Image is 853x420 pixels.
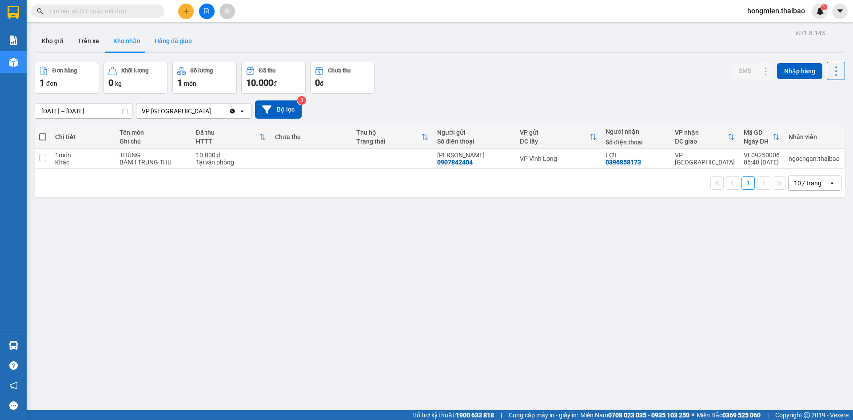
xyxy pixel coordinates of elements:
[104,62,168,94] button: Khối lượng0kg
[744,159,780,166] div: 06:40 [DATE]
[744,138,773,145] div: Ngày ĐH
[71,30,106,52] button: Trên xe
[229,108,236,115] svg: Clear value
[675,152,735,166] div: VP [GEOGRAPHIC_DATA]
[224,8,230,14] span: aim
[255,100,302,119] button: Bộ lọc
[9,36,18,45] img: solution-icon
[501,410,502,420] span: |
[789,155,840,162] div: ngocngan.thaibao
[49,6,154,16] input: Tìm tên, số ĐT hoặc mã đơn
[241,62,306,94] button: Đã thu10.000đ
[722,412,761,419] strong: 0369 525 060
[259,68,275,74] div: Đã thu
[437,159,473,166] div: 0907842404
[55,152,111,159] div: 1 món
[212,107,213,116] input: Selected VP Sài Gòn.
[196,152,267,159] div: 10.000 đ
[356,138,422,145] div: Trạng thái
[320,80,323,87] span: đ
[412,410,494,420] span: Hỗ trợ kỹ thuật:
[520,138,590,145] div: ĐC lấy
[183,8,189,14] span: plus
[9,58,18,67] img: warehouse-icon
[40,77,44,88] span: 1
[744,152,780,159] div: VL09250006
[675,138,728,145] div: ĐC giao
[608,412,690,419] strong: 0708 023 035 - 0935 103 250
[9,401,18,410] span: message
[328,68,351,74] div: Chưa thu
[767,410,769,420] span: |
[816,7,824,15] img: icon-new-feature
[520,129,590,136] div: VP gửi
[35,62,99,94] button: Đơn hàng1đơn
[741,176,755,190] button: 1
[191,125,271,149] th: Toggle SortBy
[196,138,259,145] div: HTTT
[697,410,761,420] span: Miền Bắc
[829,180,836,187] svg: open
[9,341,18,350] img: warehouse-icon
[606,152,666,159] div: LỢI
[219,4,235,19] button: aim
[35,30,71,52] button: Kho gửi
[515,125,602,149] th: Toggle SortBy
[203,8,210,14] span: file-add
[437,129,510,136] div: Người gửi
[177,77,182,88] span: 1
[789,133,840,140] div: Nhân viên
[52,68,77,74] div: Đơn hàng
[55,159,111,166] div: Khác
[822,4,825,10] span: 1
[692,413,694,417] span: ⚪️
[196,159,267,166] div: Tại văn phòng
[832,4,848,19] button: caret-down
[670,125,739,149] th: Toggle SortBy
[120,152,187,159] div: THÙNG
[795,28,825,38] div: ver 1.8.143
[104,50,175,63] div: 0329523838
[606,159,641,166] div: 0396858173
[104,8,125,18] span: Nhận:
[606,128,666,135] div: Người nhận
[520,155,597,162] div: VP Vĩnh Long
[744,129,773,136] div: Mã GD
[9,361,18,370] span: question-circle
[437,152,510,159] div: kim yến
[190,68,213,74] div: Số lượng
[239,108,246,115] svg: open
[456,412,494,419] strong: 1900 633 818
[675,129,728,136] div: VP nhận
[108,77,113,88] span: 0
[120,138,187,145] div: Ghi chú
[8,8,21,18] span: Gửi:
[580,410,690,420] span: Miền Nam
[104,29,175,50] div: CHỊ [PERSON_NAME]
[275,133,347,140] div: Chưa thu
[121,68,148,74] div: Khối lượng
[120,159,187,166] div: BÁNH TRUNG THU
[9,381,18,390] span: notification
[509,410,578,420] span: Cung cấp máy in - giấy in:
[104,8,175,29] div: VP Vĩnh Long
[297,96,306,105] sup: 3
[199,4,215,19] button: file-add
[147,30,199,52] button: Hàng đã giao
[315,77,320,88] span: 0
[35,104,132,118] input: Select a date range.
[739,125,784,149] th: Toggle SortBy
[273,80,277,87] span: đ
[804,412,810,418] span: copyright
[184,80,196,87] span: món
[115,80,122,87] span: kg
[356,129,422,136] div: Thu hộ
[606,139,666,146] div: Số điện thoại
[55,133,111,140] div: Chi tiết
[732,63,758,79] button: SMS
[46,80,57,87] span: đơn
[352,125,433,149] th: Toggle SortBy
[777,63,822,79] button: Nhập hàng
[8,8,98,29] div: VP [GEOGRAPHIC_DATA]
[836,7,844,15] span: caret-down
